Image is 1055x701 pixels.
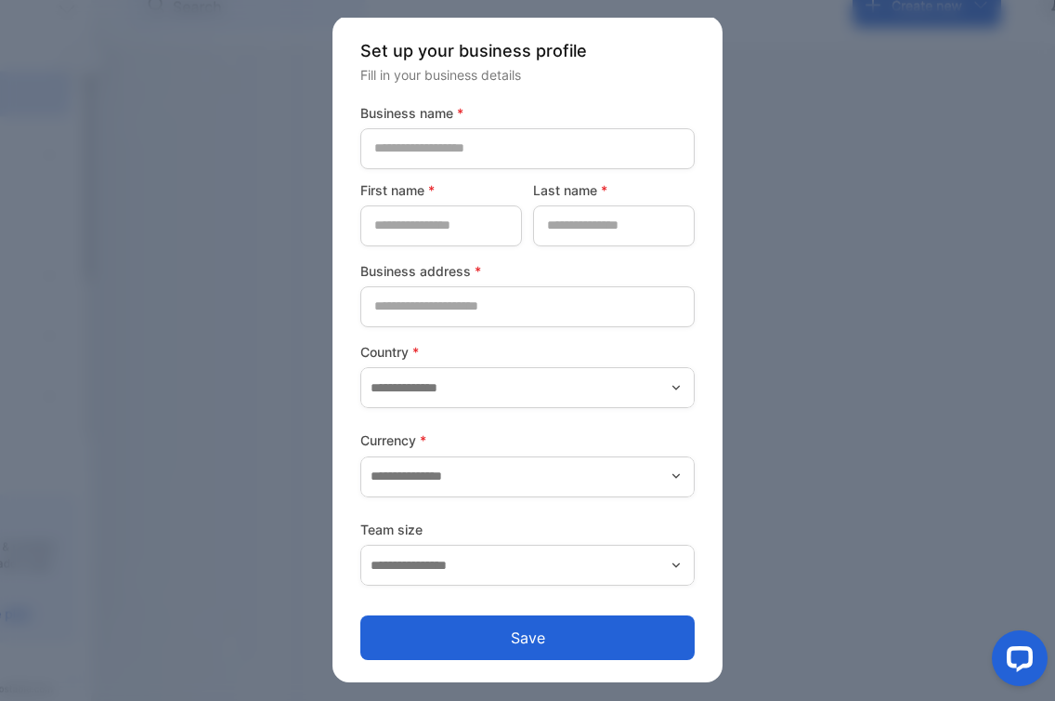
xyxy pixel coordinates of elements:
[360,342,695,362] label: Country
[360,65,695,85] p: Fill in your business details
[360,103,695,123] label: Business name
[977,623,1055,701] iframe: LiveChat chat widget
[360,38,695,63] p: Set up your business profile
[360,520,695,539] label: Team size
[533,180,695,200] label: Last name
[360,261,695,281] label: Business address
[360,615,695,660] button: Save
[360,430,695,450] label: Currency
[360,180,522,200] label: First name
